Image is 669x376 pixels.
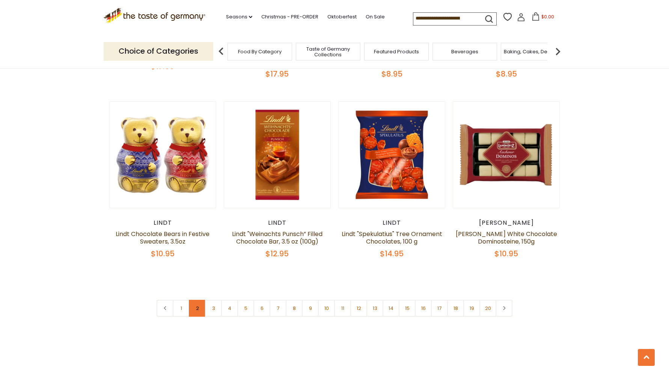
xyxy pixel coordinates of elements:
a: Seasons [226,13,252,21]
a: 5 [237,300,254,317]
img: Lambertz White Chocolate Dominosteine, 150g [453,102,559,208]
img: next arrow [550,44,565,59]
a: 9 [302,300,319,317]
a: Food By Category [238,49,282,54]
a: Christmas - PRE-ORDER [261,13,318,21]
div: Lindt [224,219,331,227]
a: 14 [383,300,399,317]
img: Lindt "Spekulatius" Tree Ornament Chocolates, 100 g [339,102,445,208]
a: 19 [463,300,480,317]
div: Lindt [109,219,216,227]
a: 17 [431,300,448,317]
span: $8.95 [381,69,402,79]
a: 18 [447,300,464,317]
span: $8.95 [496,69,517,79]
img: previous arrow [214,44,229,59]
a: 13 [366,300,383,317]
a: 10 [318,300,335,317]
a: Lindt "Spekulatius" Tree Ornament Chocolates, 100 g [342,230,442,246]
span: $0.00 [541,14,554,20]
a: Baking, Cakes, Desserts [504,49,562,54]
a: On Sale [366,13,385,21]
p: Choice of Categories [104,42,213,60]
div: Lindt [338,219,445,227]
a: 6 [253,300,270,317]
a: 20 [479,300,496,317]
span: $12.95 [265,248,289,259]
a: Lindt "Weinachts Punsch” Filled Chocolate Bar, 3.5 oz (100g) [232,230,322,246]
img: Lindt "Weinachts Punsch” Filled Chocolate Bar, 3.5 oz (100g) [224,102,330,208]
a: Oktoberfest [327,13,357,21]
a: Taste of Germany Collections [298,46,358,57]
span: $14.95 [380,248,404,259]
a: 8 [286,300,303,317]
a: [PERSON_NAME] White Chocolate Dominosteine, 150g [456,230,557,246]
span: $10.95 [494,248,518,259]
span: $10.95 [151,248,175,259]
a: 4 [221,300,238,317]
a: 2 [189,300,206,317]
a: 11 [334,300,351,317]
a: 16 [415,300,432,317]
a: 15 [399,300,416,317]
span: $17.95 [265,69,289,79]
a: Featured Products [374,49,419,54]
a: Lindt Chocolate Bears in Festive Sweaters, 3.5oz [116,230,209,246]
div: [PERSON_NAME] [453,219,560,227]
a: 3 [205,300,222,317]
a: 1 [173,300,190,317]
a: 12 [350,300,367,317]
a: Beverages [451,49,478,54]
img: Lindt Chocolate Bears in Festive Sweaters, 3.5oz [110,102,216,208]
a: 7 [270,300,286,317]
button: $0.00 [527,12,559,24]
